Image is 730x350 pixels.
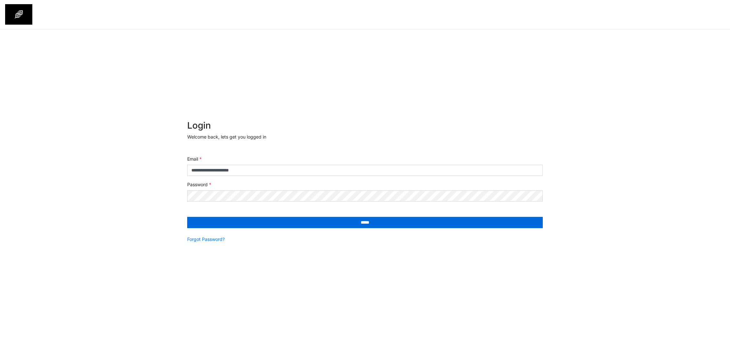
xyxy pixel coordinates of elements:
[187,120,543,131] h2: Login
[187,155,202,162] label: Email
[187,133,543,140] p: Welcome back, lets get you logged in
[5,4,32,25] img: spp logo
[187,236,225,243] a: Forgot Password?
[187,181,211,188] label: Password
